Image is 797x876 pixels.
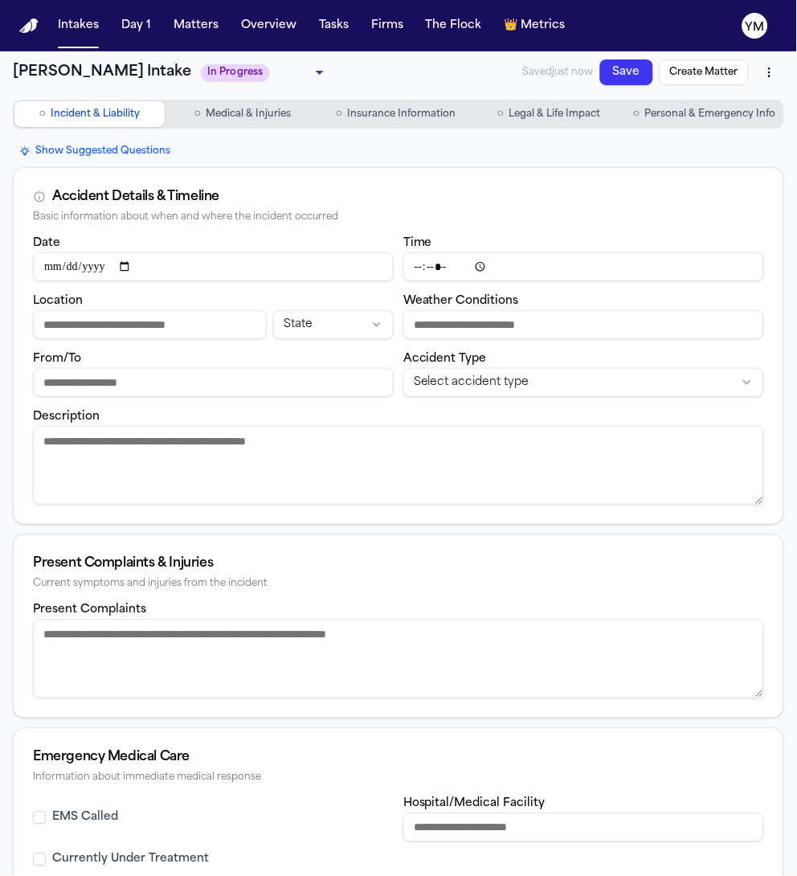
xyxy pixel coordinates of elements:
span: Insurance Information [347,108,456,121]
img: Finch Logo [19,18,39,34]
span: Medical & Injuries [206,108,291,121]
button: Go to Medical & Injuries [168,101,318,127]
textarea: Incident description [33,426,764,505]
label: Location [33,295,83,307]
h1: [PERSON_NAME] Intake [13,61,191,84]
button: Save [600,59,653,85]
button: Go to Insurance Information [321,101,471,127]
span: ○ [497,106,504,122]
label: Accident Type [403,353,487,365]
a: Home [19,18,39,34]
button: More actions [755,58,784,87]
label: Time [403,237,432,249]
label: EMS Called [52,810,118,826]
input: From/To destination [33,368,394,397]
button: Go to Legal & Life Impact [474,101,624,127]
button: Incident state [273,310,394,339]
input: Weather conditions [403,310,764,339]
input: Incident date [33,252,394,281]
div: Current symptoms and injuries from the incident [33,579,764,591]
div: Basic information about when and where the incident occurred [33,211,764,223]
label: Weather Conditions [403,295,519,307]
button: Go to Incident & Liability [14,101,165,127]
input: Incident time [403,252,764,281]
textarea: Present complaints [33,620,764,698]
button: Create Matter [660,59,749,85]
div: Accident Details & Timeline [52,187,219,207]
div: Information about immediate medical response [33,772,764,784]
button: Show Suggested Questions [13,141,177,161]
span: In Progress [201,64,270,82]
span: ○ [194,106,201,122]
button: Firms [365,11,410,40]
input: Hospital or medical facility [403,813,764,842]
label: Hospital/Medical Facility [403,798,546,810]
label: Present Complaints [33,604,146,616]
button: Overview [235,11,303,40]
span: ○ [634,106,640,122]
label: From/To [33,353,81,365]
button: Intakes [51,11,105,40]
span: ○ [336,106,342,122]
div: Emergency Medical Care [33,748,764,768]
label: Date [33,237,60,249]
div: Present Complaints & Injuries [33,555,764,574]
button: crownMetrics [498,11,572,40]
button: Tasks [313,11,355,40]
span: Saved just now [523,66,594,79]
button: The Flock [419,11,488,40]
label: Currently Under Treatment [52,852,209,868]
button: Matters [167,11,225,40]
button: Go to Personal & Emergency Info [627,101,783,127]
button: Day 1 [115,11,157,40]
span: Personal & Emergency Info [645,108,776,121]
span: Incident & Liability [51,108,140,121]
span: Legal & Life Impact [509,108,600,121]
label: Description [33,411,100,423]
input: Incident location [33,310,267,339]
span: ○ [39,106,46,122]
div: Update intake status [201,61,329,84]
